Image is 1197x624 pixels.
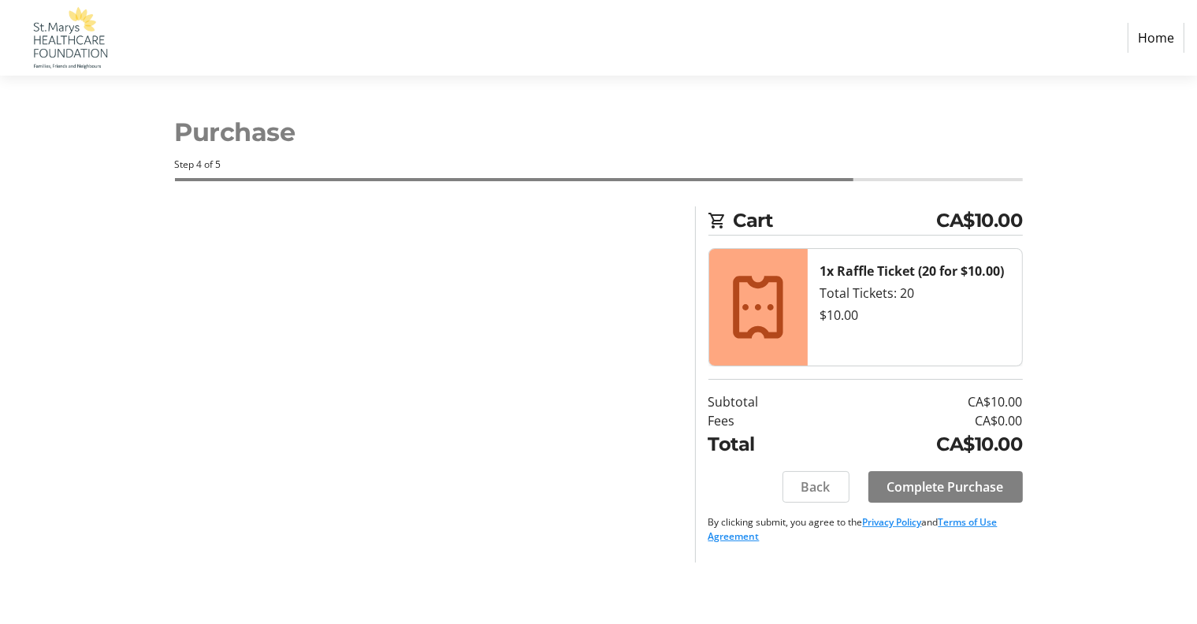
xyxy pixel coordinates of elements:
[734,206,937,235] span: Cart
[868,471,1023,503] button: Complete Purchase
[1128,23,1184,53] a: Home
[708,515,1023,544] p: By clicking submit, you agree to the and
[937,206,1023,235] span: CA$10.00
[175,158,1023,172] div: Step 4 of 5
[175,113,1023,151] h1: Purchase
[887,477,1004,496] span: Complete Purchase
[824,411,1022,430] td: CA$0.00
[820,306,1009,325] div: $10.00
[820,262,1005,280] strong: 1x Raffle Ticket (20 for $10.00)
[863,515,922,529] a: Privacy Policy
[824,430,1022,459] td: CA$10.00
[820,284,1009,303] div: Total Tickets: 20
[708,430,825,459] td: Total
[708,515,998,543] a: Terms of Use Agreement
[801,477,831,496] span: Back
[13,6,125,69] img: St. Marys Healthcare Foundation's Logo
[708,392,825,411] td: Subtotal
[708,411,825,430] td: Fees
[824,392,1022,411] td: CA$10.00
[783,471,849,503] button: Back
